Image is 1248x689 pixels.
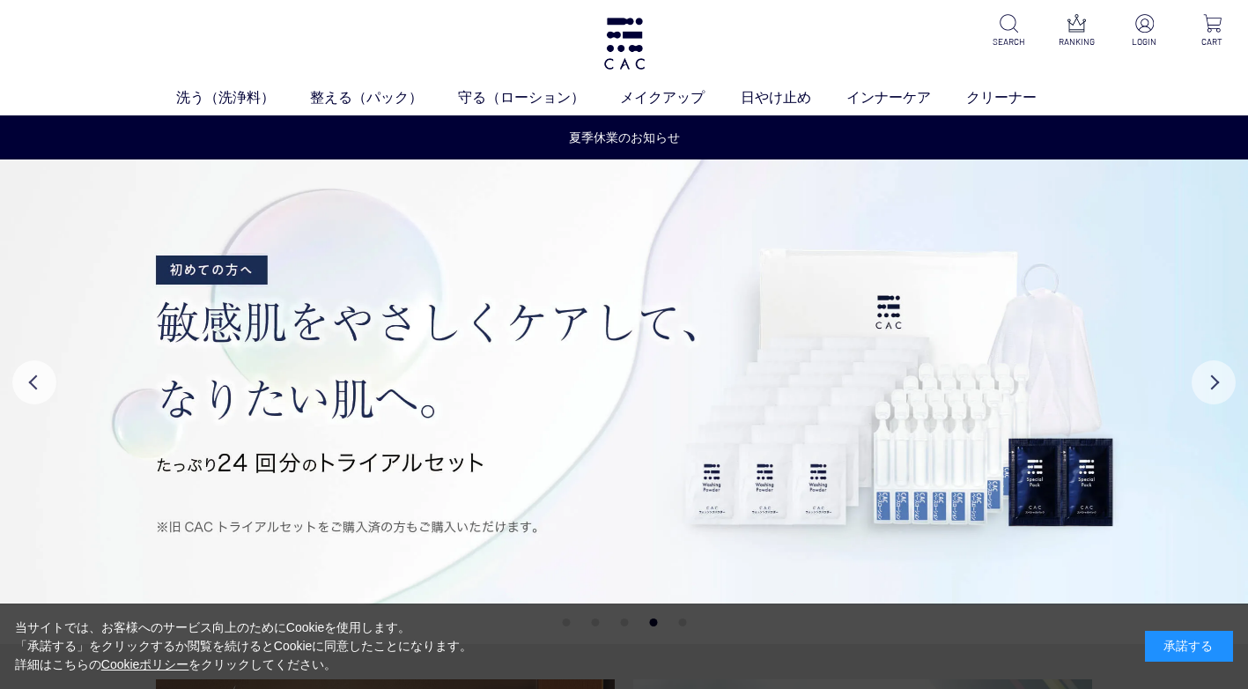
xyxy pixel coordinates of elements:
p: CART [1191,35,1234,48]
a: インナーケア [846,87,966,108]
a: RANKING [1055,14,1098,48]
div: 承諾する [1145,631,1233,662]
p: RANKING [1055,35,1098,48]
a: Cookieポリシー [101,657,189,671]
p: LOGIN [1123,35,1166,48]
a: 夏季休業のお知らせ [569,129,680,147]
a: LOGIN [1123,14,1166,48]
a: SEARCH [987,14,1030,48]
p: SEARCH [987,35,1030,48]
a: 守る（ローション） [458,87,620,108]
a: 日やけ止め [741,87,846,108]
a: メイクアップ [620,87,740,108]
img: logo [602,18,647,70]
button: Previous [12,360,56,404]
a: CART [1191,14,1234,48]
div: 当サイトでは、お客様へのサービス向上のためにCookieを使用します。 「承諾する」をクリックするか閲覧を続けるとCookieに同意したことになります。 詳細はこちらの をクリックしてください。 [15,619,473,674]
a: クリーナー [966,87,1072,108]
button: Next [1192,360,1236,404]
a: 整える（パック） [310,87,458,108]
a: 洗う（洗浄料） [176,87,310,108]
